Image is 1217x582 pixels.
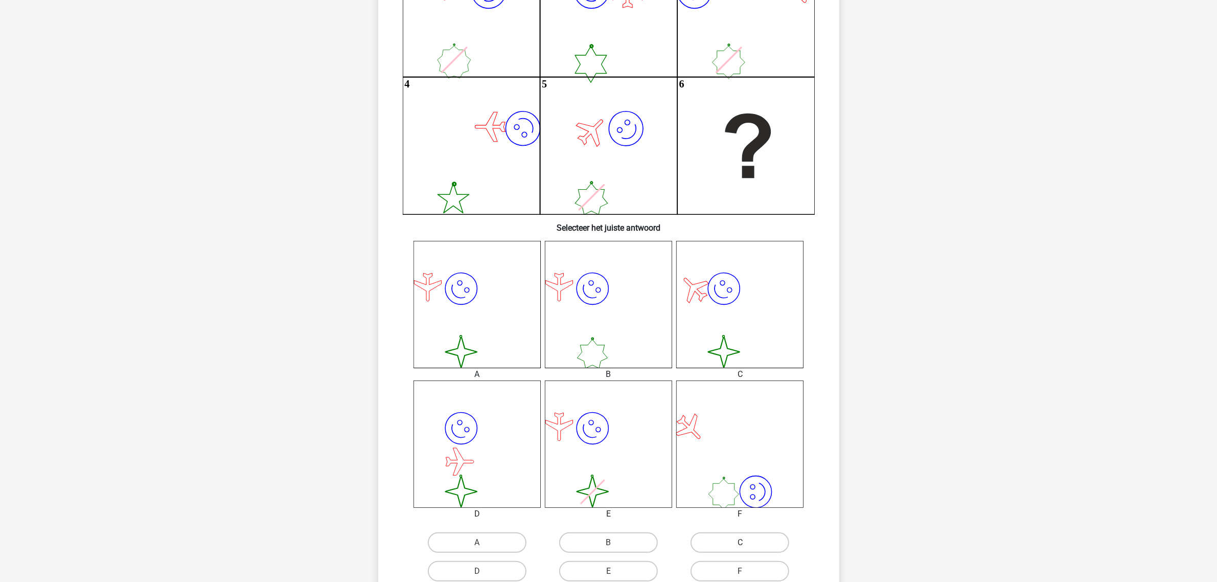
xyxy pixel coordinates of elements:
div: C [669,368,811,380]
label: A [428,532,526,553]
label: F [691,561,789,581]
text: 6 [679,78,684,89]
label: B [559,532,658,553]
text: 5 [542,78,547,89]
label: D [428,561,526,581]
div: E [537,508,680,520]
label: C [691,532,789,553]
h6: Selecteer het juiste antwoord [395,215,823,233]
div: D [406,508,548,520]
label: E [559,561,658,581]
text: 4 [404,78,409,89]
div: F [669,508,811,520]
div: A [406,368,548,380]
div: B [537,368,680,380]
